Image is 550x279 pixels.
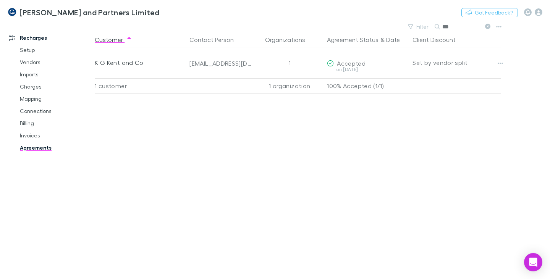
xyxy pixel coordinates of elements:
p: 100% Accepted (1/1) [327,79,406,93]
a: Charges [12,81,99,93]
button: Got Feedback? [461,8,518,17]
div: [EMAIL_ADDRESS][DOMAIN_NAME] [189,60,252,67]
button: Organizations [265,32,314,47]
div: 1 organization [255,78,324,94]
div: 1 customer [95,78,186,94]
a: Recharges [2,32,99,44]
div: K G Kent and Co [95,47,183,78]
h3: [PERSON_NAME] and Partners Limited [19,8,160,17]
div: on [DATE] [327,67,406,72]
button: Date [386,32,400,47]
div: & [327,32,406,47]
span: Accepted [337,60,366,67]
a: Billing [12,117,99,129]
button: Contact Person [189,32,243,47]
a: Setup [12,44,99,56]
a: Agreements [12,142,99,154]
button: Filter [404,22,433,31]
button: Customer [95,32,132,47]
div: 1 [255,47,324,78]
button: Agreement Status [327,32,379,47]
div: Set by vendor split [412,47,501,78]
button: Client Discount [412,32,465,47]
img: Coates and Partners Limited's Logo [8,8,16,17]
a: Invoices [12,129,99,142]
a: Vendors [12,56,99,68]
div: Open Intercom Messenger [524,253,542,271]
a: Mapping [12,93,99,105]
a: Connections [12,105,99,117]
a: [PERSON_NAME] and Partners Limited [3,3,164,21]
a: Imports [12,68,99,81]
